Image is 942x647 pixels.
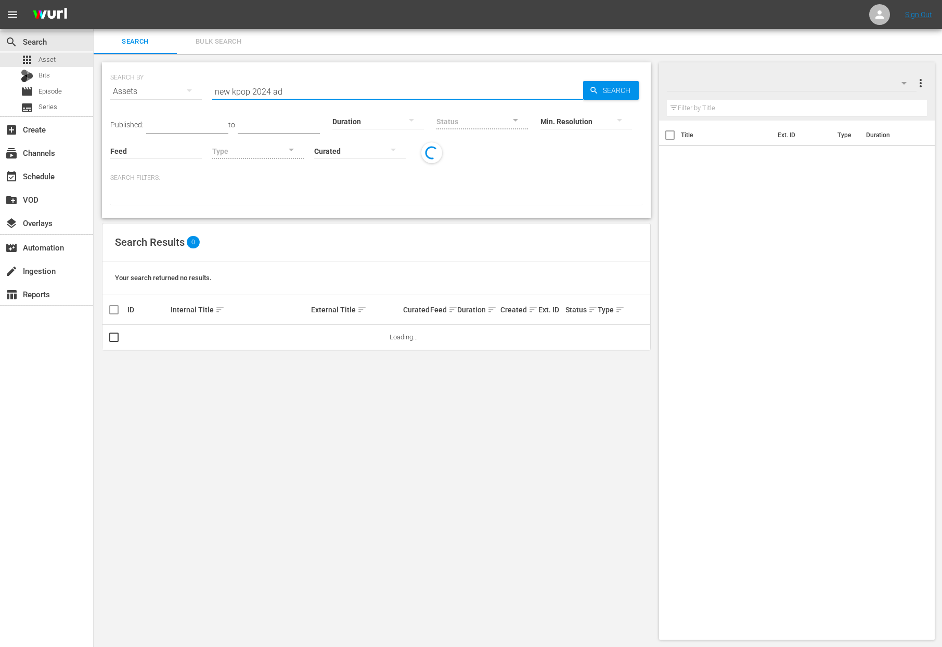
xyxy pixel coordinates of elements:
[487,305,497,314] span: sort
[5,36,18,48] span: Search
[25,3,75,27] img: ans4CAIJ8jUAAAAAAAAAAAAAAAAAAAAAAAAgQb4GAAAAAAAAAAAAAAAAAAAAAAAAJMjXAAAAAAAAAAAAAAAAAAAAAAAAgAT5G...
[831,121,860,150] th: Type
[21,70,33,82] div: Bits
[5,265,18,278] span: Ingestion
[914,77,927,89] span: more_vert
[771,121,831,150] th: Ext. ID
[38,86,62,97] span: Episode
[357,305,367,314] span: sort
[171,303,308,316] div: Internal Title
[905,10,932,19] a: Sign Out
[6,8,19,21] span: menu
[21,101,33,114] span: Series
[115,274,212,282] span: Your search returned no results.
[110,77,202,106] div: Assets
[403,306,427,314] div: Curated
[38,102,57,112] span: Series
[538,306,562,314] div: Ext. ID
[860,121,922,150] th: Duration
[599,81,639,100] span: Search
[588,305,598,314] span: sort
[183,36,254,48] span: Bulk Search
[110,121,144,129] span: Published:
[528,305,538,314] span: sort
[448,305,458,314] span: sort
[681,121,771,150] th: Title
[583,81,639,100] button: Search
[21,54,33,66] span: Asset
[21,85,33,98] span: Episode
[311,303,400,316] div: External Title
[914,71,927,96] button: more_vert
[5,124,18,136] span: Create
[228,121,235,129] span: to
[5,147,18,160] span: Channels
[565,303,595,316] div: Status
[598,303,616,316] div: Type
[5,217,18,230] span: Overlays
[127,306,167,314] div: ID
[215,305,225,314] span: sort
[38,55,56,65] span: Asset
[110,174,642,182] p: Search Filters:
[457,303,497,316] div: Duration
[187,236,200,248] span: 0
[390,333,418,341] span: Loading...
[5,288,18,301] span: Reports
[615,305,625,314] span: sort
[115,236,185,248] span: Search Results
[5,242,18,254] span: Automation
[430,303,454,316] div: Feed
[5,194,18,206] span: VOD
[500,303,535,316] div: Created
[5,170,18,183] span: Schedule
[38,70,50,81] span: Bits
[100,36,171,48] span: Search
